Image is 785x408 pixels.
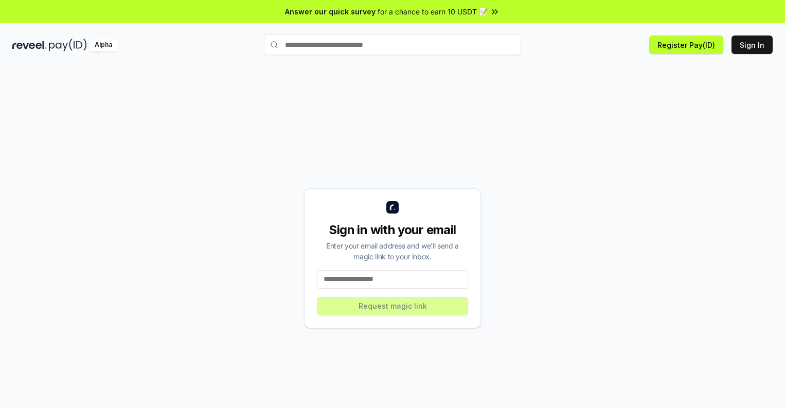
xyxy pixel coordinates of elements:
div: Alpha [89,39,118,51]
img: reveel_dark [12,39,47,51]
div: Sign in with your email [317,222,468,238]
span: Answer our quick survey [285,6,376,17]
div: Enter your email address and we’ll send a magic link to your inbox. [317,240,468,262]
button: Register Pay(ID) [649,36,723,54]
button: Sign In [732,36,773,54]
img: logo_small [386,201,399,214]
img: pay_id [49,39,87,51]
span: for a chance to earn 10 USDT 📝 [378,6,488,17]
